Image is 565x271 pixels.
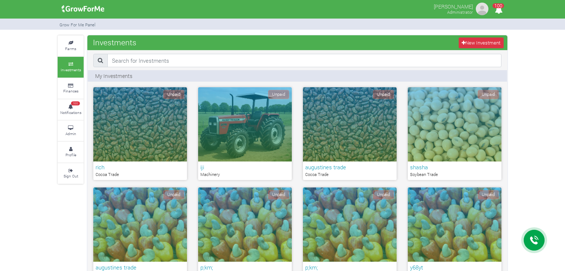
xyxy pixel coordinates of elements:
[447,9,473,15] small: Administrator
[65,131,76,136] small: Admin
[65,46,76,51] small: Farms
[58,36,84,56] a: Farms
[200,172,290,178] p: Machinery
[478,90,499,99] span: Unpaid
[58,78,84,99] a: Finances
[93,87,187,180] a: Unpaid rich Cocoa Trade
[434,1,473,10] p: [PERSON_NAME]
[64,173,78,179] small: Sign Out
[200,164,290,170] h6: iji
[491,7,506,14] a: 100
[60,110,81,115] small: Notifications
[373,190,394,199] span: Unpaid
[65,152,76,157] small: Profile
[305,172,394,178] p: Cocoa Trade
[410,264,499,271] h6: y68yt
[305,164,394,170] h6: augustines trade
[410,172,499,178] p: Soybean Trade
[303,87,397,180] a: Unpaid augustines trade Cocoa Trade
[491,1,506,18] i: Notifications
[58,142,84,162] a: Profile
[163,190,184,199] span: Unpaid
[305,264,394,271] h6: p;km;
[58,163,84,184] a: Sign Out
[96,264,185,271] h6: augustines trade
[410,164,499,170] h6: shasha
[58,99,84,120] a: 100 Notifications
[91,35,138,50] span: Investments
[459,37,504,48] a: New Investment
[373,90,394,99] span: Unpaid
[96,172,185,178] p: Cocoa Trade
[268,190,289,199] span: Unpaid
[58,121,84,141] a: Admin
[63,88,78,94] small: Finances
[95,72,132,80] p: My Investments
[58,57,84,77] a: Investments
[59,22,96,27] small: Grow For Me Panel
[198,87,292,180] a: Unpaid iji Machinery
[96,164,185,170] h6: rich
[200,264,290,271] h6: p;km;
[163,90,184,99] span: Unpaid
[107,54,501,67] input: Search for Investments
[478,190,499,199] span: Unpaid
[71,101,80,106] span: 100
[268,90,289,99] span: Unpaid
[408,87,501,180] a: Unpaid shasha Soybean Trade
[493,3,504,8] span: 100
[59,1,107,16] img: growforme image
[61,67,81,72] small: Investments
[475,1,490,16] img: growforme image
